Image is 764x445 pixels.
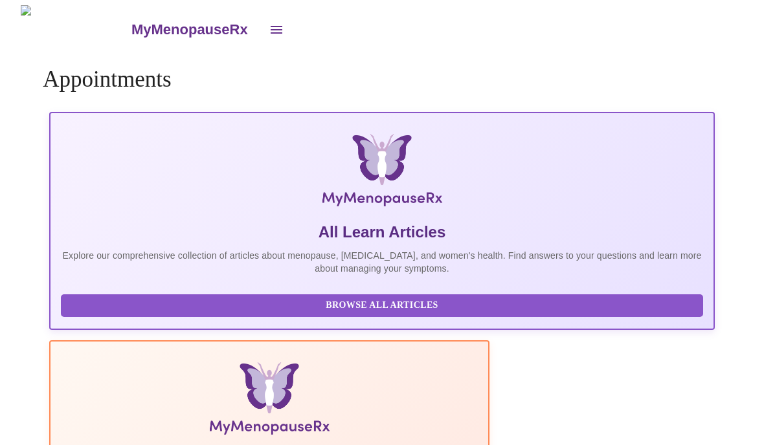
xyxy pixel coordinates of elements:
[161,134,603,212] img: MyMenopauseRx Logo
[61,299,706,310] a: Browse All Articles
[21,5,129,54] img: MyMenopauseRx Logo
[261,14,292,45] button: open drawer
[127,362,411,440] img: Menopause Manual
[61,222,703,243] h5: All Learn Articles
[61,249,703,275] p: Explore our comprehensive collection of articles about menopause, [MEDICAL_DATA], and women's hea...
[61,294,703,317] button: Browse All Articles
[74,298,690,314] span: Browse All Articles
[43,67,721,92] h4: Appointments
[129,7,260,52] a: MyMenopauseRx
[131,21,248,38] h3: MyMenopauseRx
